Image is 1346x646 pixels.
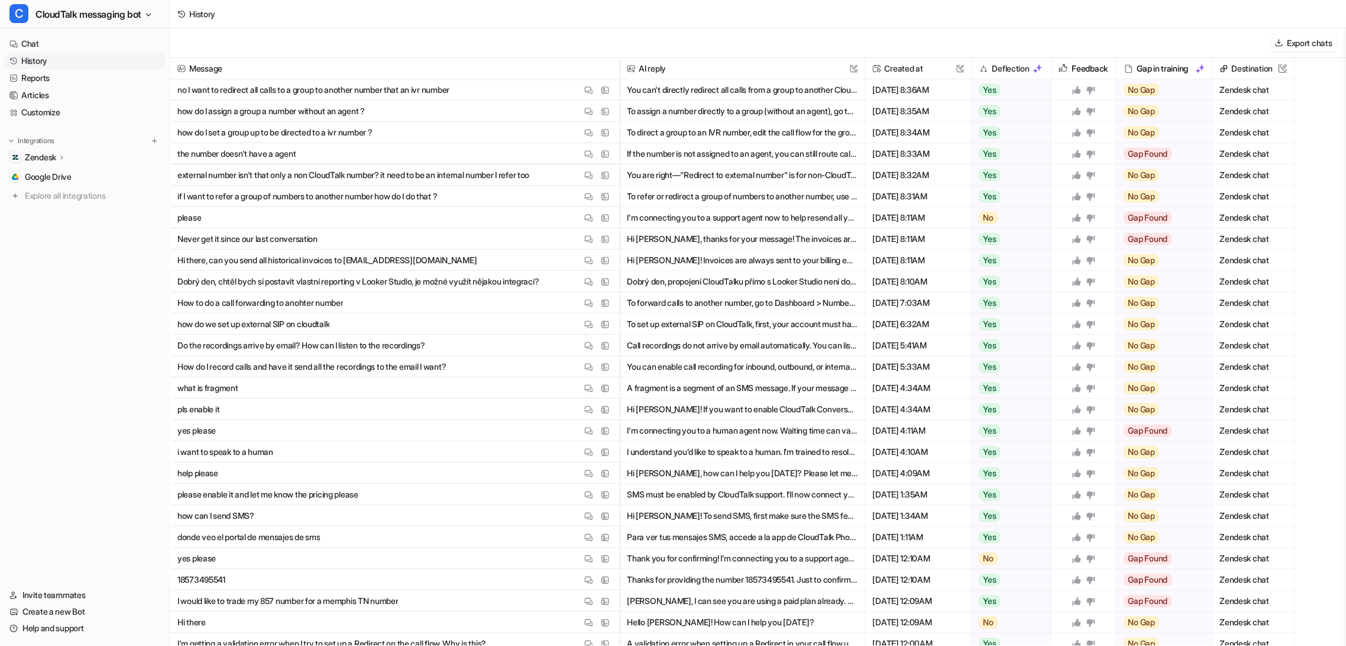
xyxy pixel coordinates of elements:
[972,207,1044,228] button: No
[1117,527,1203,548] button: No Gap
[1117,79,1203,101] button: No Gap
[870,207,966,228] span: [DATE] 8:11AM
[1217,164,1290,186] span: Zendesk chat
[1217,356,1290,377] span: Zendesk chat
[870,314,966,335] span: [DATE] 6:32AM
[1217,335,1290,356] span: Zendesk chat
[979,489,1000,500] span: Yes
[1117,612,1203,633] button: No Gap
[1217,505,1290,527] span: Zendesk chat
[1117,292,1203,314] button: No Gap
[177,207,201,228] p: please
[177,143,296,164] p: the number doesn't have a agent
[5,587,165,603] a: Invite teammates
[177,314,329,335] p: how do we set up external SIP on cloudtalk
[1217,186,1290,207] span: Zendesk chat
[1117,271,1203,292] button: No Gap
[870,101,966,122] span: [DATE] 8:35AM
[1117,420,1203,441] button: Gap Found
[627,420,858,441] button: I'm connecting you to a human agent now. Waiting time can vary from a few seconds up to 30 minute...
[1124,361,1159,373] span: No Gap
[1117,377,1203,399] button: No Gap
[627,399,858,420] button: Hi [PERSON_NAME]! If you want to enable CloudTalk Conversation Intelligence, go to Account > Sett...
[972,292,1044,314] button: Yes
[627,527,858,548] button: Para ver tus mensajes SMS, accede a la app de CloudTalk Phone y haz clic en el icono de burbuja d...
[1117,228,1203,250] button: Gap Found
[25,171,72,183] span: Google Drive
[1217,101,1290,122] span: Zendesk chat
[1217,207,1290,228] span: Zendesk chat
[1217,399,1290,420] span: Zendesk chat
[870,527,966,548] span: [DATE] 1:11AM
[1117,164,1203,186] button: No Gap
[1117,101,1203,122] button: No Gap
[870,612,966,633] span: [DATE] 12:09AM
[870,250,966,271] span: [DATE] 8:11AM
[972,590,1044,612] button: Yes
[1117,122,1203,143] button: No Gap
[870,228,966,250] span: [DATE] 8:11AM
[1124,510,1159,522] span: No Gap
[627,122,858,143] button: To direct a group to an IVR number, edit the call flow for the group’s assigned number in Call Fl...
[1124,595,1172,607] span: Gap Found
[627,79,858,101] button: You can't directly redirect all calls from a group to another CloudTalk number via group settings...
[972,101,1044,122] button: Yes
[9,4,28,23] span: C
[627,505,858,527] button: Hi [PERSON_NAME]! To send SMS, first make sure the SMS feature is activated for your account. If ...
[1217,292,1290,314] span: Zendesk chat
[979,510,1000,522] span: Yes
[5,620,165,637] a: Help and support
[627,356,858,377] button: You can enable call recording for inbound, outbound, or internal calls in Dashboard > Account > S...
[627,228,858,250] button: Hi [PERSON_NAME], thanks for your message! The invoices are automatically sent to your billing em...
[1217,569,1290,590] span: Zendesk chat
[177,463,218,484] p: help please
[972,250,1044,271] button: Yes
[627,101,858,122] button: To assign a number directly to a group (without an agent), go to Numbers > select your number > C...
[1124,425,1172,437] span: Gap Found
[5,135,58,147] button: Integrations
[979,105,1000,117] span: Yes
[979,574,1000,586] span: Yes
[627,292,858,314] button: To forward calls to another number, go to Dashboard > Numbers > Edit (pencil icon) > Configure Ca...
[979,212,998,224] span: No
[12,173,19,180] img: Google Drive
[1124,190,1159,202] span: No Gap
[979,276,1000,288] span: Yes
[1124,84,1159,96] span: No Gap
[627,207,858,228] button: I'm connecting you to a support agent now to help resend all your invoices to [EMAIL_ADDRESS][DOM...
[1124,276,1159,288] span: No Gap
[1217,441,1290,463] span: Zendesk chat
[870,377,966,399] span: [DATE] 4:34AM
[189,8,215,20] div: History
[972,569,1044,590] button: Yes
[1124,212,1172,224] span: Gap Found
[979,148,1000,160] span: Yes
[1124,169,1159,181] span: No Gap
[979,233,1000,245] span: Yes
[979,318,1000,330] span: Yes
[5,188,165,204] a: Explore all integrations
[177,292,343,314] p: How to do a call forwarding to anohter number
[1117,569,1203,590] button: Gap Found
[870,79,966,101] span: [DATE] 8:36AM
[5,603,165,620] a: Create a new Bot
[1217,590,1290,612] span: Zendesk chat
[177,271,539,292] p: Dobrý den, chtěl bych si postavit vlastní reporting v Looker Studio, je možné využít nějakou inte...
[870,122,966,143] span: [DATE] 8:34AM
[870,356,966,377] span: [DATE] 5:33AM
[870,569,966,590] span: [DATE] 12:10AM
[177,420,216,441] p: yes please
[1124,489,1159,500] span: No Gap
[979,467,1000,479] span: Yes
[972,314,1044,335] button: Yes
[175,58,614,79] span: Message
[627,569,858,590] button: Thanks for providing the number 18573495541. Just to confirm, do you want to remove this number a...
[972,377,1044,399] button: Yes
[5,104,165,121] a: Customize
[1124,318,1159,330] span: No Gap
[870,164,966,186] span: [DATE] 8:32AM
[5,169,165,185] a: Google DriveGoogle Drive
[870,548,966,569] span: [DATE] 12:10AM
[627,463,858,484] button: Hi [PERSON_NAME], how can I help you [DATE]? Please let me know what you need assistance with, an...
[972,463,1044,484] button: Yes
